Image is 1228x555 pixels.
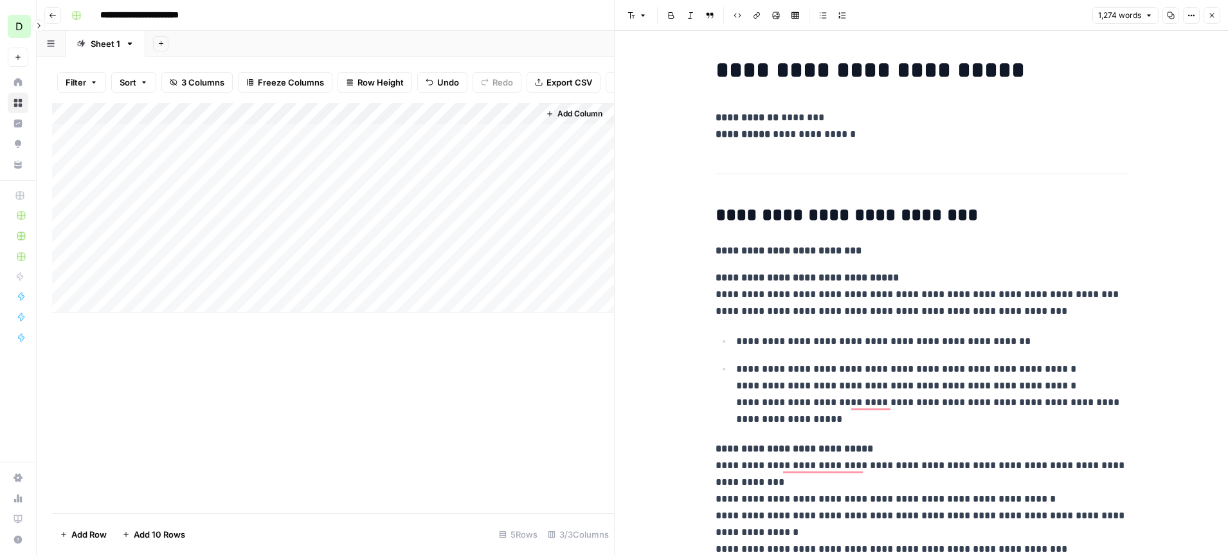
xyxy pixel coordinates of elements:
button: Undo [417,72,467,93]
a: Your Data [8,154,28,175]
span: Add Row [71,528,107,541]
button: Help + Support [8,529,28,550]
a: Learning Hub [8,509,28,529]
button: 3 Columns [161,72,233,93]
span: Redo [492,76,513,89]
div: 3/3 Columns [543,524,614,545]
span: Add 10 Rows [134,528,185,541]
span: Undo [437,76,459,89]
span: Sort [120,76,136,89]
span: Export CSV [546,76,592,89]
button: Sort [111,72,156,93]
button: Add Row [52,524,114,545]
button: Export CSV [527,72,600,93]
span: 1,274 words [1098,10,1141,21]
span: Add Column [557,108,602,120]
span: Row Height [357,76,404,89]
a: Insights [8,113,28,134]
div: Sheet 1 [91,37,120,50]
a: Usage [8,488,28,509]
span: Freeze Columns [258,76,324,89]
a: Sheet 1 [66,31,145,57]
button: Freeze Columns [238,72,332,93]
button: Row Height [338,72,412,93]
button: Workspace: Dakota - Test [8,10,28,42]
span: D [15,19,23,34]
div: 5 Rows [494,524,543,545]
a: Opportunities [8,134,28,154]
button: Add 10 Rows [114,524,193,545]
button: 1,274 words [1092,7,1159,24]
button: Add Column [541,105,608,122]
span: 3 Columns [181,76,224,89]
button: Filter [57,72,106,93]
button: Redo [473,72,521,93]
span: Filter [66,76,86,89]
a: Browse [8,93,28,113]
a: Settings [8,468,28,488]
a: Home [8,72,28,93]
